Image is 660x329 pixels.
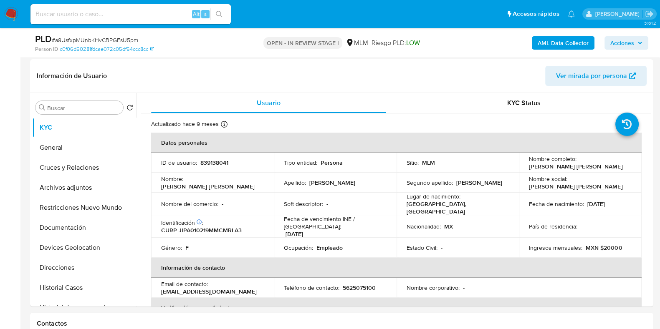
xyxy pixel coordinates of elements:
[263,37,342,49] p: OPEN - IN REVIEW STAGE I
[193,10,200,18] span: Alt
[568,10,575,18] a: Notificaciones
[372,38,420,48] span: Riesgo PLD:
[35,45,58,53] b: Person ID
[538,36,589,50] b: AML Data Collector
[407,284,460,291] p: Nombre corporativo :
[343,284,376,291] p: 5625075100
[161,183,255,190] p: [PERSON_NAME] [PERSON_NAME]
[200,159,228,166] p: 839138041
[581,223,582,230] p: -
[126,104,133,113] button: Volver al orden por defecto
[407,223,441,230] p: Nacionalidad :
[32,118,137,138] button: KYC
[32,218,137,238] button: Documentación
[32,178,137,198] button: Archivos adjuntos
[32,278,137,298] button: Historial Casos
[151,120,219,128] p: Actualizado hace 9 meses
[407,159,419,166] p: Sitio :
[422,159,435,166] p: MLM
[406,38,420,48] span: LOW
[161,175,183,183] p: Nombre :
[151,258,642,278] th: Información de contacto
[644,20,656,26] span: 3.161.2
[645,10,654,18] a: Salir
[32,258,137,278] button: Direcciones
[321,159,343,166] p: Persona
[284,159,317,166] p: Tipo entidad :
[39,104,46,111] button: Buscar
[35,32,52,45] b: PLD
[556,66,627,86] span: Ver mirada por persona
[407,244,437,251] p: Estado Civil :
[161,288,257,295] p: [EMAIL_ADDRESS][DOMAIN_NAME]
[32,198,137,218] button: Restricciones Nuevo Mundo
[529,155,577,163] p: Nombre completo :
[284,200,323,208] p: Soft descriptor :
[529,244,582,251] p: Ingresos mensuales :
[37,319,647,328] h1: Contactos
[32,238,137,258] button: Devices Geolocation
[47,104,120,112] input: Buscar
[32,298,137,318] button: Historial de conversaciones
[32,158,137,178] button: Cruces y Relaciones
[586,244,622,251] p: MXN $20000
[441,244,443,251] p: -
[444,223,453,230] p: MX
[463,284,465,291] p: -
[456,179,502,186] p: [PERSON_NAME]
[316,244,343,251] p: Empleado
[210,8,228,20] button: search-icon
[161,200,218,208] p: Nombre del comercio :
[161,159,197,166] p: ID de usuario :
[407,193,460,200] p: Lugar de nacimiento :
[204,10,207,18] span: s
[284,244,313,251] p: Ocupación :
[604,36,648,50] button: Acciones
[151,298,642,318] th: Verificación y cumplimiento
[529,163,622,170] p: [PERSON_NAME] [PERSON_NAME]
[185,244,189,251] p: F
[529,183,622,190] p: [PERSON_NAME] [PERSON_NAME]
[529,200,584,208] p: Fecha de nacimiento :
[507,98,541,108] span: KYC Status
[346,38,368,48] div: MLM
[222,200,223,208] p: -
[161,219,203,226] p: Identificación :
[60,45,154,53] a: c0f06d50281fdcae072c05df54ccc8cc
[407,200,506,215] p: [GEOGRAPHIC_DATA], [GEOGRAPHIC_DATA]
[610,36,634,50] span: Acciones
[161,226,242,234] p: CURP JIPA010219MMCMRLA3
[284,179,306,186] p: Apellido :
[326,200,328,208] p: -
[587,200,605,208] p: [DATE]
[545,66,647,86] button: Ver mirada por persona
[532,36,594,50] button: AML Data Collector
[161,244,182,251] p: Género :
[284,215,387,230] p: Fecha de vencimiento INE / [GEOGRAPHIC_DATA] :
[309,179,355,186] p: [PERSON_NAME]
[30,9,231,20] input: Buscar usuario o caso...
[286,230,303,238] p: [DATE]
[32,138,137,158] button: General
[52,36,138,44] span: # a8UsfxpMUnbKHvCBPGEsU5pm
[595,10,642,18] p: fernando.ftapiamartinez@mercadolibre.com.mx
[513,10,559,18] span: Accesos rápidos
[284,284,339,291] p: Teléfono de contacto :
[529,175,567,183] p: Nombre social :
[407,179,453,186] p: Segundo apellido :
[151,133,642,153] th: Datos personales
[161,280,208,288] p: Email de contacto :
[257,98,281,108] span: Usuario
[37,72,107,80] h1: Información de Usuario
[529,223,577,230] p: País de residencia :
